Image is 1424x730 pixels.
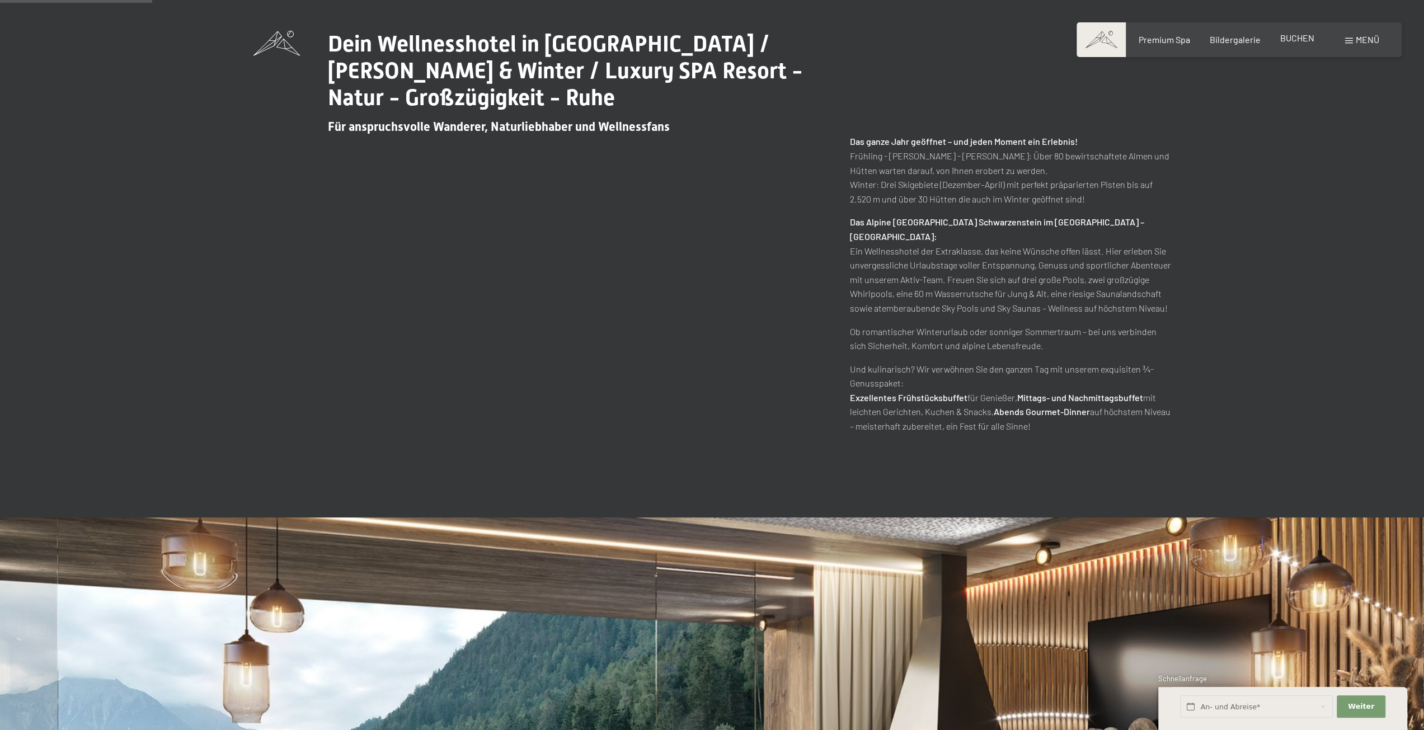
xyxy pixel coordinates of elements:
a: Bildergalerie [1210,34,1261,45]
p: Und kulinarisch? Wir verwöhnen Sie den ganzen Tag mit unserem exquisiten ¾-Genusspaket: für Genie... [850,362,1171,434]
span: Dein Wellnesshotel in [GEOGRAPHIC_DATA] / [PERSON_NAME] & Winter / Luxury SPA Resort - Natur - Gr... [328,31,803,111]
span: Menü [1356,34,1379,45]
p: Ob romantischer Winterurlaub oder sonniger Sommertraum – bei uns verbinden sich Sicherheit, Komfo... [850,324,1171,353]
strong: Mittags- und Nachmittagsbuffet [1017,392,1143,403]
span: Für anspruchsvolle Wanderer, Naturliebhaber und Wellnessfans [328,120,670,134]
span: Weiter [1348,701,1374,712]
strong: Abends Gourmet-Dinner [994,406,1090,417]
strong: Das ganze Jahr geöffnet – und jeden Moment ein Erlebnis! [850,136,1078,147]
button: Weiter [1337,695,1385,718]
a: Premium Spa [1138,34,1190,45]
p: Ein Wellnesshotel der Extraklasse, das keine Wünsche offen lässt. Hier erleben Sie unvergessliche... [850,215,1171,315]
a: BUCHEN [1280,32,1314,43]
p: Frühling - [PERSON_NAME] - [PERSON_NAME]: Über 80 bewirtschaftete Almen und Hütten warten darauf,... [850,134,1171,206]
span: Schnellanfrage [1158,674,1207,683]
strong: Exzellentes Frühstücksbuffet [850,392,967,403]
strong: Das Alpine [GEOGRAPHIC_DATA] Schwarzenstein im [GEOGRAPHIC_DATA] – [GEOGRAPHIC_DATA]: [850,216,1144,242]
